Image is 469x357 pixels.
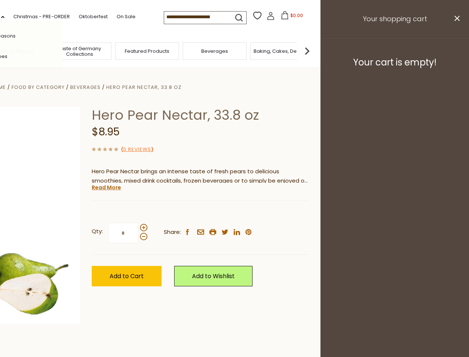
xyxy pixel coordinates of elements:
[123,146,151,154] a: 0 Reviews
[125,48,169,54] a: Featured Products
[117,13,136,21] a: On Sale
[92,227,103,236] strong: Qty:
[121,146,153,153] span: ( )
[13,13,70,21] a: Christmas - PRE-ORDER
[290,12,303,19] span: $0.00
[330,57,460,68] h3: Your cart is empty!
[92,125,120,139] span: $8.95
[174,266,253,286] a: Add to Wishlist
[92,266,162,286] button: Add to Cart
[92,184,121,191] a: Read More
[79,13,108,21] a: Oktoberfest
[108,223,139,243] input: Qty:
[254,48,311,54] a: Baking, Cakes, Desserts
[50,46,109,57] a: Taste of Germany Collections
[164,228,181,237] span: Share:
[92,167,309,186] p: Hero Pear Nectar brings an intense taste of fresh pears to delicious smoothies, mixed drink cockt...
[92,107,309,123] h1: Hero Pear Nectar, 33.8 oz
[70,84,101,91] a: Beverages
[110,272,144,280] span: Add to Cart
[300,44,315,58] img: next arrow
[201,48,228,54] a: Beverages
[106,84,182,91] a: Hero Pear Nectar, 33.8 oz
[12,84,65,91] a: Food By Category
[276,11,308,22] button: $0.00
